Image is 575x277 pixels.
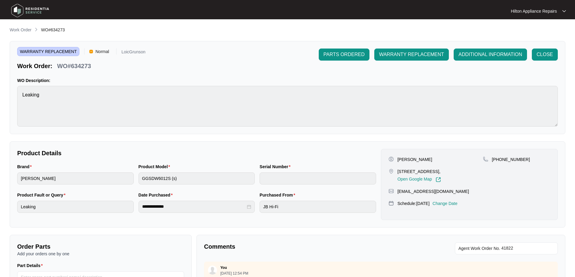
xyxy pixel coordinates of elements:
[17,149,376,157] p: Product Details
[260,172,376,184] input: Serial Number
[398,200,430,206] p: Schedule: [DATE]
[319,49,369,61] button: PARTS ORDERED
[204,242,377,251] p: Comments
[501,245,554,252] input: Add Agent Work Order No.
[398,177,441,182] a: Open Google Map
[17,164,34,170] label: Brand
[388,188,394,194] img: map-pin
[458,245,500,252] span: Agent Work Order No.
[260,192,298,198] label: Purchased From
[41,27,65,32] span: WO#634273
[139,164,173,170] label: Product Model
[17,192,68,198] label: Product Fault or Query
[142,203,246,210] input: Date Purchased
[388,156,394,162] img: user-pin
[374,49,449,61] button: WARRANTY REPLACEMENT
[17,86,558,127] textarea: Leaking
[139,172,255,184] input: Product Model
[208,266,217,275] img: user.svg
[220,265,227,270] p: You
[454,49,527,61] button: ADDITIONAL INFORMATION
[398,188,469,194] p: [EMAIL_ADDRESS][DOMAIN_NAME]
[10,27,31,33] p: Work Order
[398,168,441,175] p: [STREET_ADDRESS],
[121,50,145,56] p: LoicGrunson
[17,242,184,251] p: Order Parts
[483,156,488,162] img: map-pin
[17,251,184,257] p: Add your orders one by one
[93,47,111,56] span: Normal
[511,8,557,14] p: Hilton Appliance Repairs
[57,62,91,70] p: WO#634273
[458,51,522,58] span: ADDITIONAL INFORMATION
[139,192,175,198] label: Date Purchased
[17,172,134,184] input: Brand
[260,164,293,170] label: Serial Number
[17,62,52,70] p: Work Order:
[17,47,79,56] span: WARRANTY REPLACEMENT
[89,50,93,53] img: Vercel Logo
[34,27,39,32] img: chevron-right
[562,10,566,13] img: dropdown arrow
[388,200,394,206] img: map-pin
[17,201,134,213] input: Product Fault or Query
[324,51,365,58] span: PARTS ORDERED
[398,156,432,162] p: [PERSON_NAME]
[433,200,458,206] p: Change Date
[9,2,51,20] img: residentia service logo
[8,27,33,33] a: Work Order
[388,168,394,174] img: map-pin
[492,156,530,162] p: [PHONE_NUMBER]
[537,51,553,58] span: CLOSE
[379,51,444,58] span: WARRANTY REPLACEMENT
[17,263,45,269] label: Part Details
[260,201,376,213] input: Purchased From
[436,177,441,182] img: Link-External
[17,77,558,83] p: WO Description:
[220,272,248,275] p: [DATE] 12:54 PM
[532,49,558,61] button: CLOSE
